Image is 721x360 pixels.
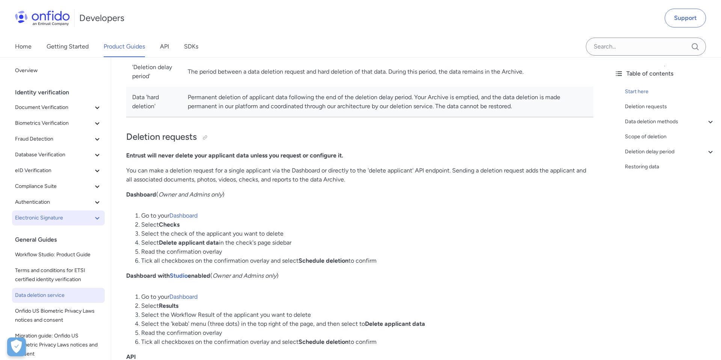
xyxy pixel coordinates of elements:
[184,36,198,57] a: SDKs
[625,132,715,141] a: Scope of deletion
[169,293,198,300] a: Dashboard
[170,272,188,279] a: Studio
[158,191,222,198] em: Owner and Admins only
[12,288,105,303] a: Data deletion service
[15,198,93,207] span: Authentication
[625,147,715,156] a: Deletion delay period
[12,116,105,131] button: Biometrics Verification
[126,57,182,87] td: 'Deletion delay period'
[126,152,343,159] strong: Entrust will never delete your applicant data unless you request or configure it.
[126,191,156,198] strong: Dashboard
[12,247,105,262] a: Workflow Studio: Product Guide
[141,292,593,301] li: Go to your
[15,150,93,159] span: Database Verification
[141,301,593,310] li: Select
[15,85,108,100] div: Identity verification
[126,166,593,184] p: You can make a deletion request for a single applicant via the Dashboard or directly to the 'dele...
[47,36,89,57] a: Getting Started
[141,310,593,319] li: Select the Workflow Result of the applicant you want to delete
[15,182,93,191] span: Compliance Suite
[15,331,102,358] span: Migration guide: Onfido US Biometric Privacy Laws notices and consent
[15,291,102,300] span: Data deletion service
[126,272,210,279] strong: Dashboard with enabled
[12,195,105,210] button: Authentication
[15,66,102,75] span: Overview
[141,211,593,220] li: Go to your
[126,271,593,280] p: ( )
[141,256,593,265] li: Tick all checkboxes on the confirmation overlay and select to confirm
[299,338,348,345] strong: Schedule deletion
[141,319,593,328] li: Select the 'kebab' menu (three dots) in the top right of the page, and then select to
[126,87,182,117] td: Data 'hard deletion'
[79,12,124,24] h1: Developers
[126,131,593,144] h2: Deletion requests
[15,135,93,144] span: Fraud Detection
[12,210,105,225] button: Electronic Signature
[141,238,593,247] li: Select in the check's page sidebar
[15,166,93,175] span: eID Verification
[625,87,715,96] a: Start here
[7,337,26,356] button: Open Preferences
[104,36,145,57] a: Product Guides
[159,302,178,309] strong: Results
[12,147,105,162] button: Database Verification
[12,179,105,194] button: Compliance Suite
[15,103,93,112] span: Document Verification
[141,229,593,238] li: Select the check of the applicant you want to delete
[169,212,198,219] a: Dashboard
[160,36,169,57] a: API
[182,87,593,117] td: Permanent deletion of applicant data following the end of the deletion delay period. Your Archive...
[15,213,93,222] span: Electronic Signature
[365,320,425,327] strong: Delete applicant data
[614,69,715,78] div: Table of contents
[141,328,593,337] li: Read the confirmation overlay
[15,266,102,284] span: Terms and conditions for ETSI certified identity verification
[15,119,93,128] span: Biometrics Verification
[141,337,593,346] li: Tick all checkboxes on the confirmation overlay and select to confirm
[15,250,102,259] span: Workflow Studio: Product Guide
[182,57,593,87] td: The period between a data deletion request and hard deletion of that data. During this period, th...
[141,220,593,229] li: Select
[7,337,26,356] div: Cookie Preferences
[625,162,715,171] a: Restoring data
[15,307,102,325] span: Onfido US Biometric Privacy Laws notices and consent
[15,36,32,57] a: Home
[299,257,348,264] strong: Schedule deletion
[141,247,593,256] li: Read the confirmation overlay
[586,38,706,56] input: Onfido search input field
[12,100,105,115] button: Document Verification
[12,63,105,78] a: Overview
[12,132,105,147] button: Fraud Detection
[12,304,105,328] a: Onfido US Biometric Privacy Laws notices and consent
[625,102,715,111] a: Deletion requests
[126,190,593,199] p: ( )
[15,232,108,247] div: General Guides
[12,263,105,287] a: Terms and conditions for ETSI certified identity verification
[12,163,105,178] button: eID Verification
[625,117,715,126] a: Data deletion methods
[159,221,179,228] strong: Checks
[213,272,276,279] em: Owner and Admins only
[15,11,70,26] img: Onfido Logo
[665,9,706,27] a: Support
[159,239,219,246] strong: Delete applicant data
